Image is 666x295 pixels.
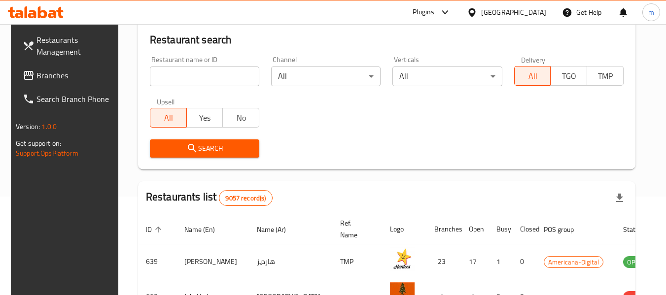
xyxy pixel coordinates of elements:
[184,224,228,235] span: Name (En)
[544,257,603,268] span: Americana-Digital
[461,244,489,279] td: 17
[186,108,223,128] button: Yes
[222,108,259,128] button: No
[150,33,624,47] h2: Restaurant search
[271,66,381,86] div: All
[36,69,114,81] span: Branches
[249,244,332,279] td: هارديز
[150,139,259,158] button: Search
[555,69,583,83] span: TGO
[36,34,114,58] span: Restaurants Management
[512,244,536,279] td: 0
[521,56,546,63] label: Delivery
[138,244,176,279] td: 639
[340,217,370,241] span: Ref. Name
[41,120,57,133] span: 1.0.0
[332,244,382,279] td: TMP
[219,190,272,206] div: Total records count
[257,224,299,235] span: Name (Ar)
[146,224,165,235] span: ID
[544,224,587,235] span: POS group
[219,194,272,203] span: 9057 record(s)
[514,66,551,86] button: All
[16,137,61,150] span: Get support on:
[623,257,647,268] span: OPEN
[426,214,461,244] th: Branches
[15,87,122,111] a: Search Branch Phone
[461,214,489,244] th: Open
[150,108,187,128] button: All
[426,244,461,279] td: 23
[623,256,647,268] div: OPEN
[390,247,415,272] img: Hardee's
[16,147,78,160] a: Support.OpsPlatform
[191,111,219,125] span: Yes
[392,66,502,86] div: All
[150,66,259,86] input: Search for restaurant name or ID..
[158,142,251,155] span: Search
[176,244,249,279] td: [PERSON_NAME]
[36,93,114,105] span: Search Branch Phone
[16,120,40,133] span: Version:
[15,64,122,87] a: Branches
[587,66,624,86] button: TMP
[154,111,183,125] span: All
[591,69,620,83] span: TMP
[489,244,512,279] td: 1
[648,7,654,18] span: m
[227,111,255,125] span: No
[146,190,273,206] h2: Restaurants list
[489,214,512,244] th: Busy
[15,28,122,64] a: Restaurants Management
[157,98,175,105] label: Upsell
[608,186,631,210] div: Export file
[413,6,434,18] div: Plugins
[382,214,426,244] th: Logo
[512,214,536,244] th: Closed
[519,69,547,83] span: All
[550,66,587,86] button: TGO
[481,7,546,18] div: [GEOGRAPHIC_DATA]
[623,224,655,235] span: Status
